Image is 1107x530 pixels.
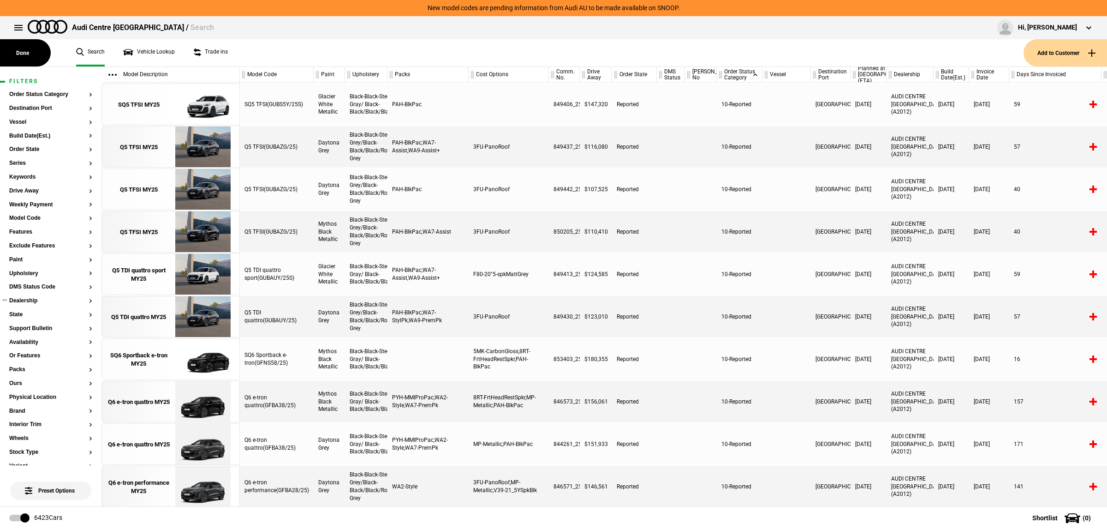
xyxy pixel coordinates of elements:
div: 3FU-PanoRoof,MP-Metallic,V39-21_5YSpkBlk [469,466,549,507]
div: Q5 TFSI(GUBAZG/25) [240,211,314,253]
div: 5MK-CarbonGloss,8RT-FrtHeadRestSpkr,PAH-BlkPac [469,338,549,380]
section: Upholstery [9,271,92,284]
div: PYH-MMIProPac,WA2-Style,WA7-PremPk [387,381,469,422]
div: [DATE] [934,169,969,210]
div: 6423 Cars [34,513,62,523]
a: Vehicle Lookup [123,39,175,66]
button: Availability [9,339,92,346]
div: Glacier White Metallic [314,84,345,125]
div: [GEOGRAPHIC_DATA] [811,169,851,210]
div: [DATE] [851,253,887,295]
div: AUDI CENTRE [GEOGRAPHIC_DATA] (A2012) [887,423,934,465]
a: SQ5 TFSI MY25 [107,84,171,126]
section: Interior Trim [9,422,92,435]
div: 849413_25 [549,253,580,295]
div: Q6 e-tron performance MY25 [107,479,171,495]
div: PAH-BlkPac,WA7-StylPk,WA9-PremPk [387,296,469,337]
div: 10-Reported [717,253,762,295]
div: Daytona Grey [314,466,345,507]
button: Variant [9,463,92,470]
button: Or Features [9,353,92,359]
button: Support Bulletin [9,325,92,332]
div: [DATE] [969,466,1009,507]
div: Reported [612,169,657,210]
div: Destination Port [811,67,850,83]
div: Q5 TFSI(GUBAZG/25) [240,169,314,210]
div: Black-Black-Steel Grey/Black-Black/Black/Rock Grey [345,466,387,507]
div: AUDI CENTRE [GEOGRAPHIC_DATA] (A2012) [887,338,934,380]
section: Build Date(Est.) [9,133,92,147]
div: Days Since Invoiced [1009,67,1101,83]
div: Q5 TDI quattro MY25 [111,313,166,321]
div: Q5 TDI quattro sport(GUBAUY/25S) [240,253,314,295]
div: 10-Reported [717,338,762,380]
a: Q5 TFSI MY25 [107,211,171,253]
div: F80-20"5-spkMattGrey [469,253,549,295]
div: PAH-BlkPac,WA7-Assist [387,211,469,253]
button: Order Status Category [9,91,92,98]
button: Weekly Payment [9,202,92,208]
div: Glacier White Metallic [314,253,345,295]
div: Black-Black-Steel Grey/Black-Black/Black/Rock Grey [345,126,387,168]
section: Physical Location [9,394,92,408]
div: Reported [612,211,657,253]
button: Ours [9,380,92,387]
div: [DATE] [851,126,887,168]
img: Audi_GUBAZG_25_FW_6Y6Y_3FU_PAH_6FJ_(Nadin:_3FU_6FJ_C56_PAH)_ext.png [171,169,235,211]
button: Features [9,229,92,235]
span: Preset Options [27,476,75,494]
div: Reported [612,296,657,337]
div: [DATE] [969,296,1009,337]
div: 59 [1009,253,1101,295]
div: 57 [1009,296,1101,337]
div: AUDI CENTRE [GEOGRAPHIC_DATA] (A2012) [887,296,934,337]
a: Q5 TFSI MY25 [107,169,171,211]
button: Packs [9,367,92,373]
section: Order Status Category [9,91,92,105]
div: Q6 e-tron quattro MY25 [108,440,170,449]
div: Q5 TFSI(GUBAZG/25) [240,126,314,168]
div: PAH-BlkPac,WA7-Assist,WA9-Assist+ [387,253,469,295]
button: Shortlist(0) [1018,506,1107,530]
div: PAH-BlkPac [387,169,469,210]
img: Audi_GUBAUY_25_FW_6Y6Y_3FU_WA9_PAH_WA7_6FJ_PYH_F80_H65_(Nadin:_3FU_6FJ_C56_F80_H65_PAH_PYH_S9S_WA... [171,296,235,338]
div: Q5 TFSI MY25 [120,143,158,151]
section: Drive Away [9,188,92,202]
div: Q6 e-tron quattro MY25 [108,398,170,406]
div: 10-Reported [717,466,762,507]
div: $107,525 [580,169,612,210]
section: DMS Status Code [9,284,92,298]
div: PAH-BlkPac [387,84,469,125]
div: 10-Reported [717,169,762,210]
div: [DATE] [851,466,887,507]
button: Build Date(Est.) [9,133,92,139]
div: [DATE] [969,253,1009,295]
div: SQ6 Sportback e-tron MY25 [107,351,171,368]
button: Physical Location [9,394,92,401]
div: 16 [1009,338,1101,380]
div: SQ5 TFSI(GUBS5Y/25S) [240,84,314,125]
div: 171 [1009,423,1101,465]
div: AUDI CENTRE [GEOGRAPHIC_DATA] (A2012) [887,84,934,125]
button: Vessel [9,119,92,126]
div: 10-Reported [717,84,762,125]
div: Reported [612,338,657,380]
section: Series [9,160,92,174]
section: State [9,312,92,325]
div: 57 [1009,126,1101,168]
div: Black-Black-Steel Gray/ Black-Black/Black/Black [345,253,387,295]
div: Model Description [101,67,239,83]
div: [DATE] [934,253,969,295]
div: Upholstery [345,67,387,83]
div: 846573_25 [549,381,580,422]
a: Q6 e-tron performance MY25 [107,466,171,508]
a: Q5 TDI quattro sport MY25 [107,254,171,295]
div: [GEOGRAPHIC_DATA] [811,126,851,168]
div: Q5 TFSI MY25 [120,186,158,194]
div: [DATE] [851,423,887,465]
div: $151,933 [580,423,612,465]
section: Order State [9,146,92,160]
div: Daytona Grey [314,126,345,168]
div: 846571_25 [549,466,580,507]
div: Reported [612,126,657,168]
